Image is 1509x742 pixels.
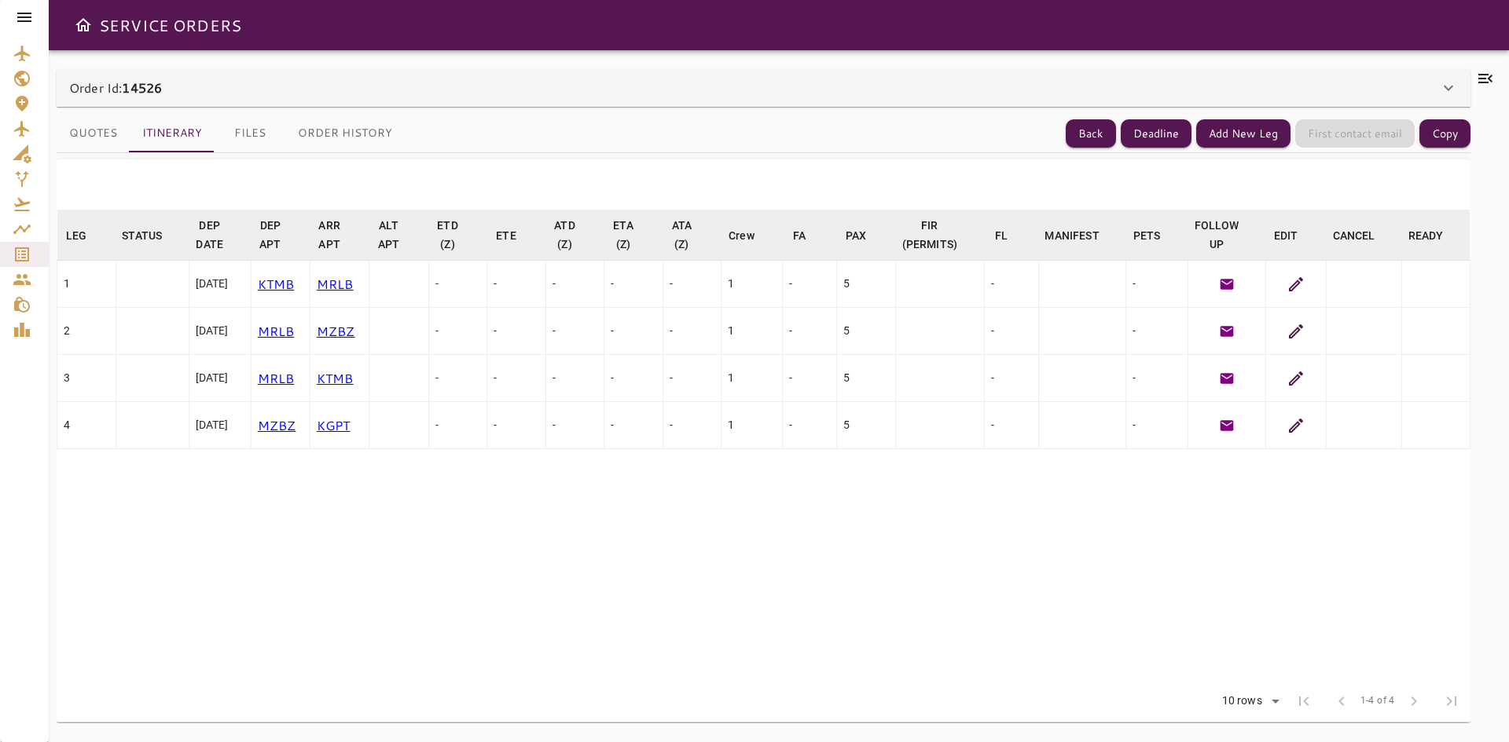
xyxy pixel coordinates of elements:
span: MANIFEST [1045,226,1119,245]
div: - [611,370,655,386]
div: 1 [728,370,776,386]
div: DEP APT [257,216,283,254]
span: 1-4 of 4 [1360,693,1395,709]
div: - [611,323,655,338]
span: DEP APT [257,216,303,254]
span: FL [995,226,1028,245]
div: 1 [728,323,776,338]
span: ARR APT [317,216,363,254]
p: MRLB [317,275,362,294]
td: 4 [57,402,116,449]
span: Next Page [1395,682,1433,720]
div: [DATE] [196,323,244,338]
div: basic tabs example [57,115,405,152]
div: - [435,276,481,291]
span: LEG [66,226,107,245]
button: Generate Follow Up Email Template [1215,367,1239,390]
div: - [611,417,655,433]
div: ETA (Z) [611,216,636,254]
div: PETS [1133,226,1161,245]
h6: SERVICE ORDERS [99,13,241,38]
div: - [789,323,830,338]
div: - [494,323,538,338]
td: 3 [57,355,116,402]
div: STATUS [122,226,162,245]
span: STATUS [122,226,182,245]
div: - [435,323,481,338]
div: Order Id:14526 [57,69,1470,107]
span: ATA (Z) [669,216,714,254]
button: Generate Follow Up Email Template [1215,272,1239,296]
div: - [670,323,714,338]
div: ATA (Z) [669,216,694,254]
span: PETS [1133,226,1181,245]
div: 1 [728,417,776,433]
td: 1 [57,261,116,308]
div: [DATE] [196,370,244,386]
div: - [494,370,538,386]
button: Add New Leg [1196,119,1291,148]
p: MZBZ [317,322,362,341]
div: - [435,417,481,433]
div: DEP DATE [195,216,224,254]
p: KGPT [317,416,362,435]
p: Order Id: [69,79,162,97]
span: ATD (Z) [552,216,598,254]
div: [DATE] [196,276,244,291]
div: - [553,370,598,386]
div: - [611,276,655,291]
div: EDIT [1274,226,1298,245]
div: - [1133,276,1181,291]
div: - [991,276,1032,291]
div: PAX [846,226,866,245]
div: ALT APT [376,216,402,254]
button: Deadline [1121,119,1191,148]
span: Last Page [1433,682,1470,720]
div: - [1133,417,1181,433]
div: READY [1408,226,1444,245]
div: 10 rows [1218,694,1266,707]
div: - [670,417,714,433]
div: 1 [728,276,776,291]
div: 5 [843,370,889,386]
span: Crew [729,226,775,245]
p: MRLB [258,322,303,341]
div: - [1133,370,1181,386]
b: 14526 [122,79,162,97]
div: - [1133,323,1181,338]
div: - [553,417,598,433]
span: ALT APT [376,216,422,254]
div: 5 [843,276,889,291]
div: - [789,370,830,386]
div: LEG [66,226,86,245]
p: KTMB [258,275,303,294]
p: KTMB [317,369,362,388]
div: - [991,323,1032,338]
div: - [670,276,714,291]
p: MRLB [258,369,303,388]
div: - [789,417,830,433]
span: FOLLOW UP [1195,216,1260,254]
div: FA [793,226,806,245]
button: Back [1066,119,1116,148]
div: FL [995,226,1008,245]
button: Files [215,115,285,152]
div: FIR (PERMITS) [902,216,957,254]
div: ATD (Z) [552,216,578,254]
button: Quotes [57,115,130,152]
div: CANCEL [1333,226,1375,245]
button: Order History [285,115,405,152]
button: Itinerary [130,115,215,152]
div: ETD (Z) [435,216,461,254]
div: - [670,370,714,386]
div: - [553,323,598,338]
span: Previous Page [1323,682,1360,720]
div: FOLLOW UP [1195,216,1239,254]
div: - [435,370,481,386]
span: First Page [1285,682,1323,720]
button: Open drawer [68,9,99,41]
div: ARR APT [317,216,343,254]
span: FA [793,226,826,245]
p: MZBZ [258,416,303,435]
div: MANIFEST [1045,226,1099,245]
